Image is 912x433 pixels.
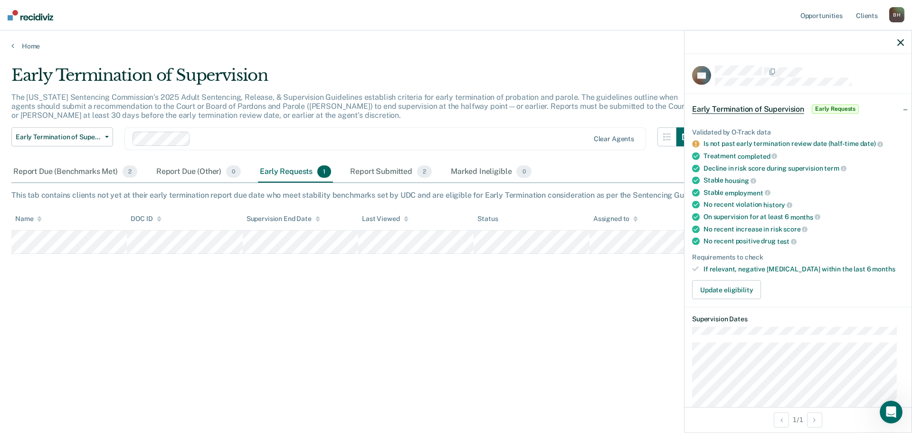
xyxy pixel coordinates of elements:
[258,162,333,183] div: Early Requests
[692,315,904,323] dt: Supervision Dates
[703,213,904,221] div: On supervision for at least 6
[763,201,792,209] span: history
[684,407,912,432] div: 1 / 1
[703,265,904,273] div: If relevant, negative [MEDICAL_DATA] within the last 6
[872,265,895,272] span: months
[812,104,859,114] span: Early Requests
[725,189,770,196] span: employment
[594,135,634,143] div: Clear agents
[226,165,241,178] span: 0
[692,253,904,261] div: Requirements to check
[807,412,822,427] button: Next Opportunity
[774,412,789,427] button: Previous Opportunity
[348,162,434,183] div: Report Submitted
[11,162,139,183] div: Report Due (Benchmarks Met)
[123,165,137,178] span: 2
[692,104,804,114] span: Early Termination of Supervision
[449,162,533,183] div: Marked Ineligible
[684,94,912,124] div: Early Termination of SupervisionEarly Requests
[8,10,53,20] img: Recidiviz
[703,225,904,233] div: No recent increase in risk
[16,133,101,141] span: Early Termination of Supervision
[824,164,846,172] span: term
[154,162,243,183] div: Report Due (Other)
[11,66,695,93] div: Early Termination of Supervision
[247,215,320,223] div: Supervision End Date
[703,140,904,148] div: Is not past early termination review date (half-time date)
[703,164,904,173] div: Decline in risk score during supervision
[11,93,687,120] p: The [US_STATE] Sentencing Commission’s 2025 Adult Sentencing, Release, & Supervision Guidelines e...
[692,128,904,136] div: Validated by O-Track data
[593,215,638,223] div: Assigned to
[417,165,432,178] span: 2
[317,165,331,178] span: 1
[477,215,498,223] div: Status
[703,237,904,246] div: No recent positive drug
[11,191,901,200] div: This tab contains clients not yet at their early termination report due date who meet stability b...
[703,152,904,161] div: Treatment
[790,213,820,221] span: months
[131,215,161,223] div: DOC ID
[692,280,761,299] button: Update eligibility
[738,152,778,160] span: completed
[889,7,904,22] div: B H
[703,176,904,185] div: Stable
[783,225,807,233] span: score
[880,401,902,423] iframe: Intercom live chat
[11,42,901,50] a: Home
[362,215,408,223] div: Last Viewed
[703,188,904,197] div: Stable
[703,201,904,209] div: No recent violation
[777,238,797,245] span: test
[15,215,42,223] div: Name
[725,177,756,184] span: housing
[516,165,531,178] span: 0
